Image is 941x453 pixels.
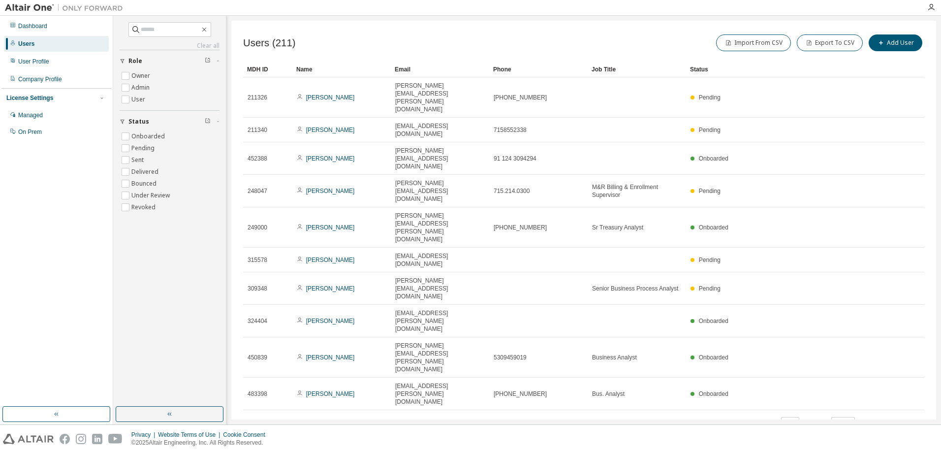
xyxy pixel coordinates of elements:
img: facebook.svg [60,434,70,444]
span: M&R Billing & Enrollment Supervisor [592,183,682,199]
div: Email [395,62,485,77]
div: Dashboard [18,22,47,30]
div: Users [18,40,34,48]
img: instagram.svg [76,434,86,444]
div: License Settings [6,94,53,102]
a: [PERSON_NAME] [306,155,355,162]
span: 715.214.0300 [494,187,530,195]
span: Business Analyst [592,354,637,361]
span: Onboarded [699,354,728,361]
span: 315578 [248,256,267,264]
img: altair_logo.svg [3,434,54,444]
p: © 2025 Altair Engineering, Inc. All Rights Reserved. [131,439,271,447]
label: Sent [131,154,146,166]
span: Pending [699,94,721,101]
span: Clear filter [205,118,211,126]
span: Items per page [739,417,799,430]
div: Job Title [592,62,682,77]
span: Pending [699,257,721,263]
a: [PERSON_NAME] [306,285,355,292]
span: Sr Treasury Analyst [592,224,643,231]
span: [PERSON_NAME][EMAIL_ADDRESS][PERSON_NAME][DOMAIN_NAME] [395,212,485,243]
label: Pending [131,142,157,154]
span: Onboarded [699,318,728,324]
label: Bounced [131,178,158,190]
span: 450839 [248,354,267,361]
span: 211326 [248,94,267,101]
span: [EMAIL_ADDRESS][PERSON_NAME][DOMAIN_NAME] [395,309,485,333]
span: Pending [699,188,721,194]
span: Pending [699,127,721,133]
img: linkedin.svg [92,434,102,444]
span: [PHONE_NUMBER] [494,94,547,101]
label: Onboarded [131,130,167,142]
span: 248047 [248,187,267,195]
div: Privacy [131,431,158,439]
label: User [131,94,147,105]
span: Role [128,57,142,65]
a: [PERSON_NAME] [306,188,355,194]
span: 452388 [248,155,267,162]
span: [PERSON_NAME][EMAIL_ADDRESS][PERSON_NAME][DOMAIN_NAME] [395,342,485,373]
label: Admin [131,82,152,94]
a: [PERSON_NAME] [306,390,355,397]
span: Status [128,118,149,126]
span: 309348 [248,285,267,292]
span: Onboarded [699,390,728,397]
span: Page n. [808,417,855,430]
div: User Profile [18,58,49,65]
a: [PERSON_NAME] [306,354,355,361]
div: Name [296,62,387,77]
button: Import From CSV [716,34,791,51]
span: [EMAIL_ADDRESS][DOMAIN_NAME] [395,122,485,138]
label: Revoked [131,201,157,213]
span: 5309459019 [494,354,527,361]
span: [PHONE_NUMBER] [494,390,547,398]
span: 324404 [248,317,267,325]
span: Onboarded [699,224,728,231]
button: Role [120,50,220,72]
div: Website Terms of Use [158,431,223,439]
span: Pending [699,285,721,292]
span: [PERSON_NAME][EMAIL_ADDRESS][DOMAIN_NAME] [395,147,485,170]
button: Export To CSV [797,34,863,51]
span: [PERSON_NAME][EMAIL_ADDRESS][DOMAIN_NAME] [395,277,485,300]
span: Users (211) [243,37,296,49]
label: Delivered [131,166,160,178]
span: 249000 [248,224,267,231]
label: Owner [131,70,152,82]
a: [PERSON_NAME] [306,94,355,101]
div: Managed [18,111,43,119]
div: Status [690,62,873,77]
span: 211340 [248,126,267,134]
span: [EMAIL_ADDRESS][DOMAIN_NAME] [395,252,485,268]
button: Add User [869,34,922,51]
span: 91 124 3094294 [494,155,536,162]
span: Bus. Analyst [592,390,625,398]
img: youtube.svg [108,434,123,444]
a: Clear all [120,42,220,50]
span: Onboarded [699,155,728,162]
div: Cookie Consent [223,431,271,439]
div: On Prem [18,128,42,136]
a: [PERSON_NAME] [306,224,355,231]
span: Clear filter [205,57,211,65]
label: Under Review [131,190,172,201]
button: Status [120,111,220,132]
a: [PERSON_NAME] [306,318,355,324]
span: [PERSON_NAME][EMAIL_ADDRESS][PERSON_NAME][DOMAIN_NAME] [395,82,485,113]
span: 7158552338 [494,126,527,134]
span: [PERSON_NAME][EMAIL_ADDRESS][DOMAIN_NAME] [395,179,485,203]
a: [PERSON_NAME] [306,257,355,263]
span: [EMAIL_ADDRESS][PERSON_NAME][DOMAIN_NAME] [395,382,485,406]
div: MDH ID [247,62,288,77]
span: 483398 [248,390,267,398]
div: Phone [493,62,584,77]
img: Altair One [5,3,128,13]
a: [PERSON_NAME] [306,127,355,133]
span: [PHONE_NUMBER] [494,224,547,231]
span: Senior Business Process Analyst [592,285,678,292]
div: Company Profile [18,75,62,83]
button: 10 [784,420,797,427]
